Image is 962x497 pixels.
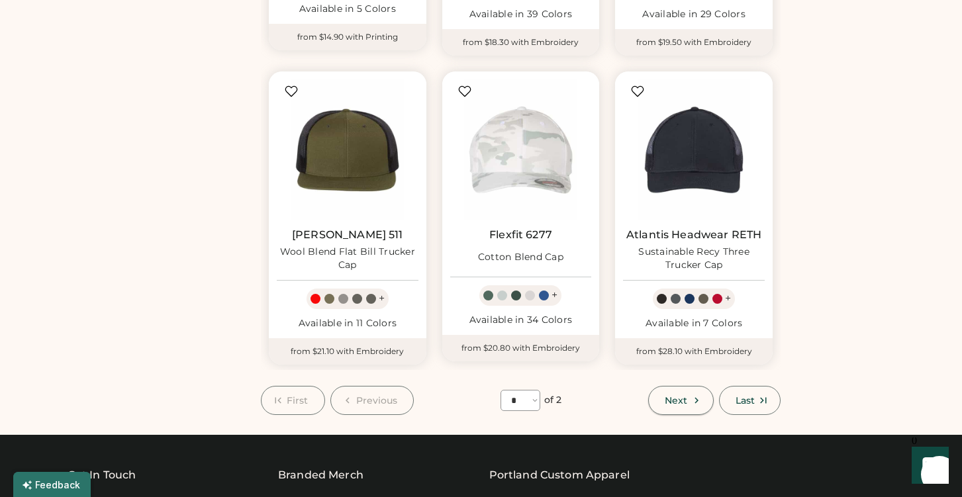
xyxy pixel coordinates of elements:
a: Portland Custom Apparel [489,467,630,483]
div: Sustainable Recy Three Trucker Cap [623,246,765,272]
div: Available in 39 Colors [450,8,592,21]
a: Atlantis Headwear RETH [626,228,761,242]
div: from $19.50 with Embroidery [615,29,773,56]
button: First [261,386,325,415]
div: from $28.10 with Embroidery [615,338,773,365]
div: + [552,288,557,302]
div: + [725,291,731,306]
div: Available in 29 Colors [623,8,765,21]
div: from $21.10 with Embroidery [269,338,426,365]
span: Next [665,396,687,405]
button: Last [719,386,781,415]
div: from $20.80 with Embroidery [442,335,600,361]
div: Wool Blend Flat Bill Trucker Cap [277,246,418,272]
iframe: Front Chat [899,437,956,494]
button: Next [648,386,713,415]
a: [PERSON_NAME] 511 [292,228,403,242]
div: Cotton Blend Cap [478,251,563,264]
div: Get In Touch [68,467,136,483]
div: Branded Merch [278,467,363,483]
a: Flexfit 6277 [489,228,552,242]
div: Available in 5 Colors [277,3,418,16]
div: from $18.30 with Embroidery [442,29,600,56]
span: First [287,396,309,405]
img: Atlantis Headwear RETH Sustainable Recy Three Trucker Cap [623,79,765,221]
div: + [379,291,385,306]
div: Available in 7 Colors [623,317,765,330]
span: Previous [356,396,398,405]
div: of 2 [544,394,561,407]
span: Last [736,396,755,405]
div: from $14.90 with Printing [269,24,426,50]
div: Available in 11 Colors [277,317,418,330]
img: Flexfit 6277 Cotton Blend Cap [450,79,592,221]
button: Previous [330,386,414,415]
img: Richardson 511 Wool Blend Flat Bill Trucker Cap [277,79,418,221]
div: Available in 34 Colors [450,314,592,327]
